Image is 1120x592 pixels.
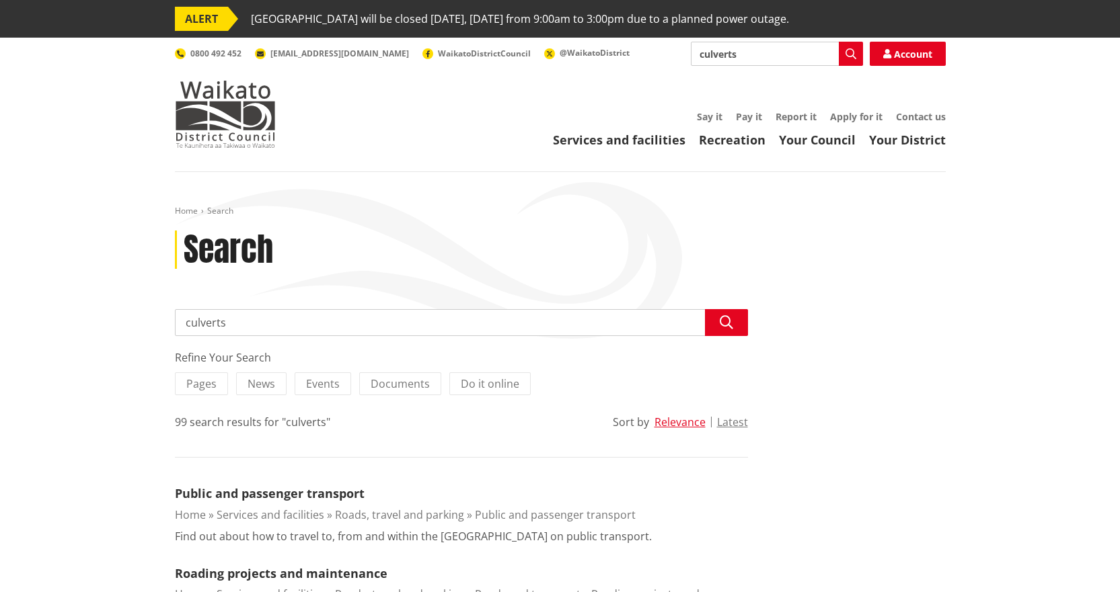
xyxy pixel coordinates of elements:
[691,42,863,66] input: Search input
[475,507,636,522] a: Public and passenger transport
[779,132,856,148] a: Your Council
[207,205,233,216] span: Search
[560,47,630,58] span: @WaikatoDistrict
[190,48,241,59] span: 0800 492 452
[869,132,946,148] a: Your District
[175,349,748,366] div: Refine Your Search
[175,81,276,148] img: Waikato District Council - Te Kaunihera aa Takiwaa o Waikato
[717,416,748,428] button: Latest
[175,206,946,217] nav: breadcrumb
[697,110,722,123] a: Say it
[175,7,228,31] span: ALERT
[335,507,464,522] a: Roads, travel and parking
[736,110,762,123] a: Pay it
[175,205,198,216] a: Home
[830,110,883,123] a: Apply for it
[553,132,685,148] a: Services and facilities
[175,48,241,59] a: 0800 492 452
[186,376,217,391] span: Pages
[613,414,649,430] div: Sort by
[270,48,409,59] span: [EMAIL_ADDRESS][DOMAIN_NAME]
[776,110,817,123] a: Report it
[438,48,531,59] span: WaikatoDistrictCouncil
[461,376,519,391] span: Do it online
[217,507,324,522] a: Services and facilities
[251,7,789,31] span: [GEOGRAPHIC_DATA] will be closed [DATE], [DATE] from 9:00am to 3:00pm due to a planned power outage.
[699,132,766,148] a: Recreation
[175,507,206,522] a: Home
[306,376,340,391] span: Events
[175,485,365,501] a: Public and passenger transport
[175,309,748,336] input: Search input
[184,230,273,269] h1: Search
[896,110,946,123] a: Contact us
[175,565,387,581] a: Roading projects and maintenance
[371,376,430,391] span: Documents
[870,42,946,66] a: Account
[422,48,531,59] a: WaikatoDistrictCouncil
[655,416,706,428] button: Relevance
[255,48,409,59] a: [EMAIL_ADDRESS][DOMAIN_NAME]
[544,47,630,58] a: @WaikatoDistrict
[175,414,330,430] div: 99 search results for "culverts"
[175,528,652,544] p: Find out about how to travel to, from and within the [GEOGRAPHIC_DATA] on public transport.
[248,376,275,391] span: News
